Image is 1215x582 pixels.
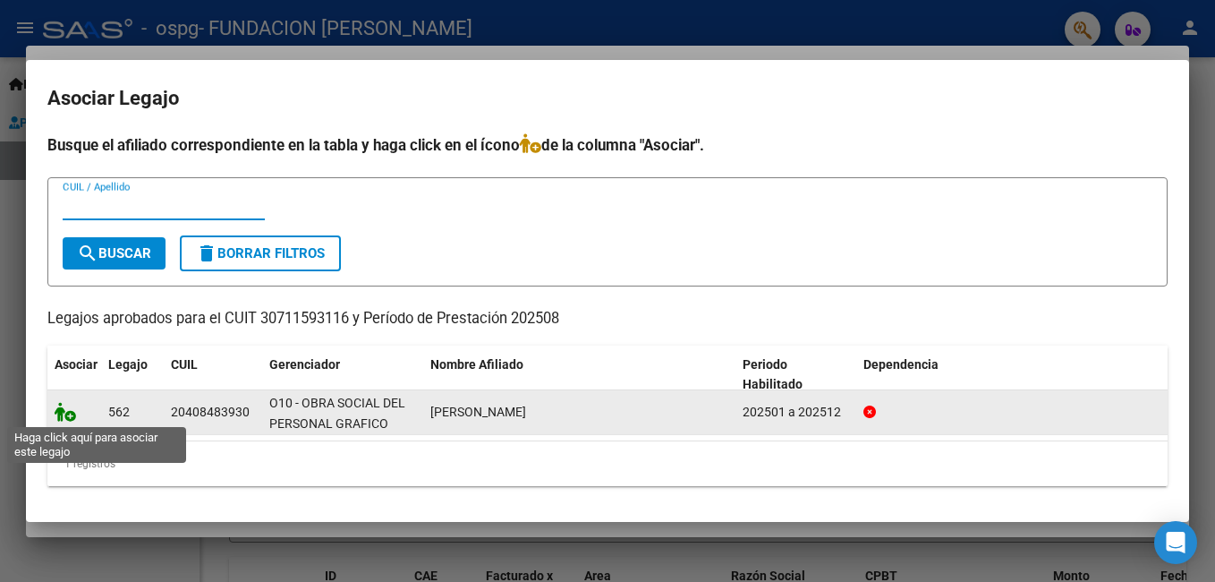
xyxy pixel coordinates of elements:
h4: Busque el afiliado correspondiente en la tabla y haga click en el ícono de la columna "Asociar". [47,133,1168,157]
datatable-header-cell: Periodo Habilitado [735,346,856,405]
span: Dependencia [863,357,939,372]
datatable-header-cell: Nombre Afiliado [423,346,735,405]
button: Buscar [63,237,166,270]
span: O10 - OBRA SOCIAL DEL PERSONAL GRAFICO [269,396,405,431]
datatable-header-cell: Asociar [47,346,101,405]
div: 20408483930 [171,402,250,423]
h2: Asociar Legajo [47,81,1168,116]
span: Nombre Afiliado [430,357,523,372]
span: Borrar Filtros [196,245,325,261]
span: Legajo [108,357,148,372]
p: Legajos aprobados para el CUIT 30711593116 y Período de Prestación 202508 [47,308,1168,330]
span: 562 [108,405,130,419]
mat-icon: delete [196,243,217,264]
button: Borrar Filtros [180,235,341,271]
span: Gerenciador [269,357,340,372]
datatable-header-cell: Dependencia [856,346,1168,405]
span: CUIL [171,357,198,372]
div: 202501 a 202512 [743,402,849,423]
span: Asociar [55,357,98,372]
mat-icon: search [77,243,98,264]
span: GOMEZ ARIEL ALEJO [430,405,526,419]
span: Buscar [77,245,151,261]
div: 1 registros [47,441,1168,486]
datatable-header-cell: Gerenciador [262,346,423,405]
div: Open Intercom Messenger [1154,521,1197,564]
datatable-header-cell: CUIL [164,346,262,405]
span: Periodo Habilitado [743,357,803,392]
datatable-header-cell: Legajo [101,346,164,405]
